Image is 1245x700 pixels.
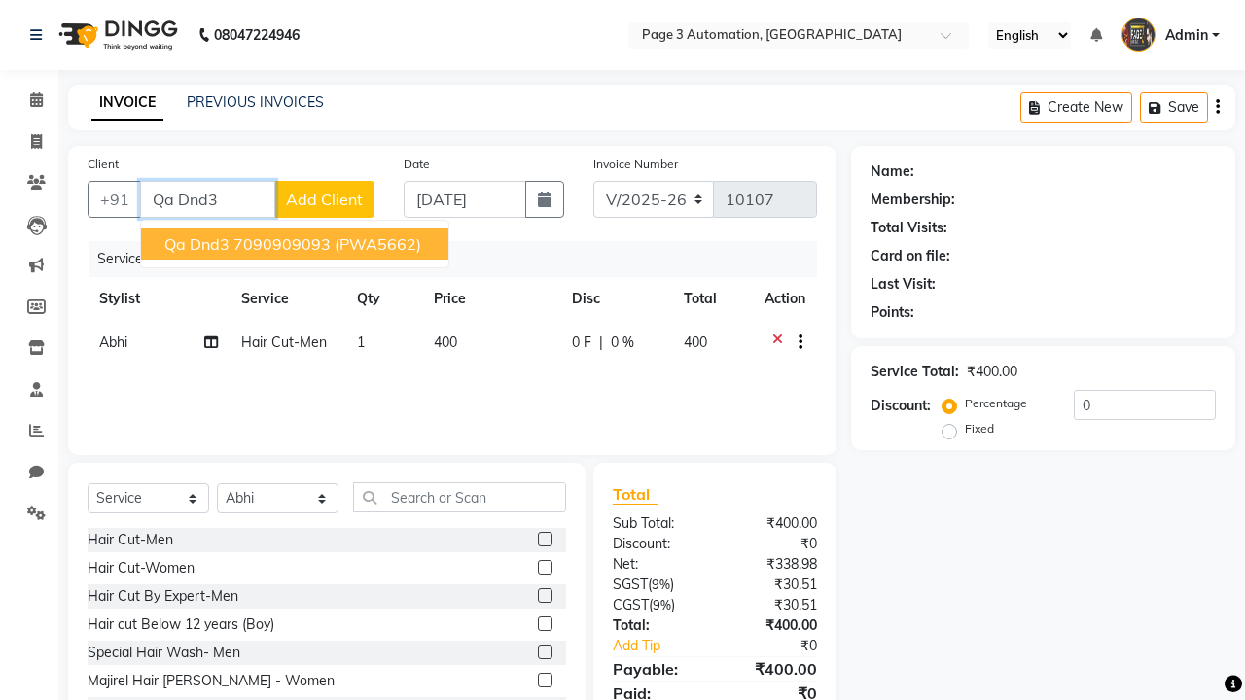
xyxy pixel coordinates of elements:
[88,558,195,578] div: Hair Cut-Women
[715,595,832,615] div: ₹30.51
[560,277,672,321] th: Disc
[967,362,1017,382] div: ₹400.00
[99,333,127,351] span: Abhi
[89,241,832,277] div: Services
[871,362,959,382] div: Service Total:
[598,554,715,575] div: Net:
[88,614,274,635] div: Hair cut Below 12 years (Boy)
[357,333,365,351] span: 1
[88,530,173,550] div: Hair Cut-Men
[715,575,832,595] div: ₹30.51
[653,597,671,612] span: 9%
[598,575,715,595] div: ( )
[422,277,560,321] th: Price
[88,156,119,173] label: Client
[593,156,678,173] label: Invoice Number
[598,595,715,615] div: ( )
[598,534,715,554] div: Discount:
[88,277,230,321] th: Stylist
[164,234,230,254] span: Qa Dnd3
[598,657,715,681] div: Payable:
[335,234,421,254] span: (PWA5662)
[345,277,422,321] th: Qty
[140,181,275,218] input: Search by Name/Mobile/Email/Code
[214,8,300,62] b: 08047224946
[871,302,914,323] div: Points:
[233,234,331,254] ngb-highlight: 7090909093
[715,615,832,636] div: ₹400.00
[715,554,832,575] div: ₹338.98
[715,657,832,681] div: ₹400.00
[715,513,832,534] div: ₹400.00
[572,332,591,353] span: 0 F
[871,161,914,182] div: Name:
[599,332,603,353] span: |
[274,181,374,218] button: Add Client
[187,93,324,111] a: PREVIOUS INVOICES
[286,190,363,209] span: Add Client
[404,156,430,173] label: Date
[353,482,566,512] input: Search or Scan
[871,246,950,266] div: Card on file:
[1121,17,1156,52] img: Admin
[613,484,658,505] span: Total
[734,636,832,656] div: ₹0
[598,636,734,656] a: Add Tip
[613,576,648,593] span: SGST
[753,277,817,321] th: Action
[965,395,1027,412] label: Percentage
[965,420,994,437] label: Fixed
[1020,92,1132,122] button: Create New
[50,8,183,62] img: logo
[715,534,832,554] div: ₹0
[613,596,649,613] span: CGST
[598,615,715,636] div: Total:
[871,274,936,295] div: Last Visit:
[871,396,931,416] div: Discount:
[672,277,753,321] th: Total
[611,332,634,353] span: 0 %
[871,190,955,210] div: Membership:
[434,333,457,351] span: 400
[88,671,335,691] div: Majirel Hair [PERSON_NAME] - Women
[1140,92,1208,122] button: Save
[91,86,163,121] a: INVOICE
[684,333,707,351] span: 400
[598,513,715,534] div: Sub Total:
[88,643,240,663] div: Special Hair Wash- Men
[1165,25,1208,46] span: Admin
[871,218,947,238] div: Total Visits:
[652,577,670,592] span: 9%
[88,586,238,607] div: Hair Cut By Expert-Men
[88,181,142,218] button: +91
[241,333,327,351] span: Hair Cut-Men
[230,277,345,321] th: Service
